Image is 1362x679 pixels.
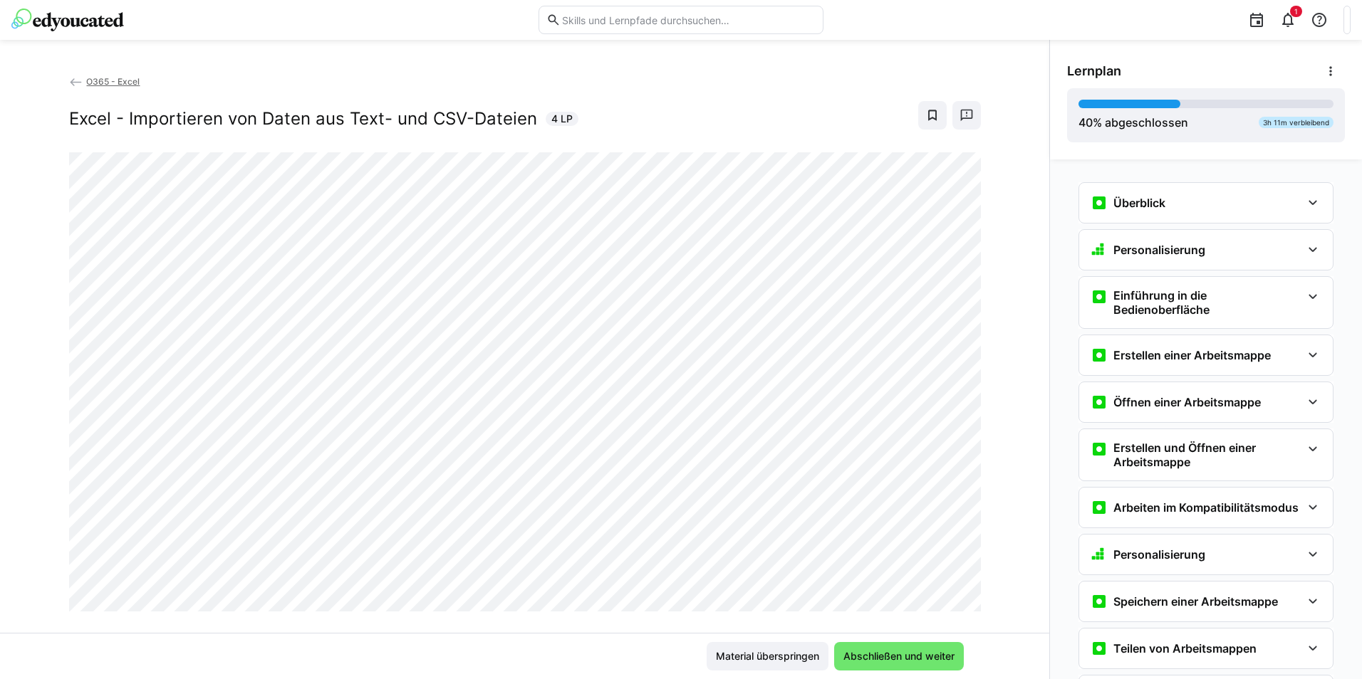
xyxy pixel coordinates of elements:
span: 4 LP [551,112,573,126]
span: 40 [1078,115,1093,130]
div: % abgeschlossen [1078,114,1188,131]
span: 1 [1294,7,1298,16]
button: Material überspringen [707,642,828,670]
h3: Personalisierung [1113,243,1205,257]
span: Lernplan [1067,63,1121,79]
span: O365 - Excel [86,76,140,87]
input: Skills und Lernpfade durchsuchen… [561,14,816,26]
h3: Erstellen einer Arbeitsmappe [1113,348,1271,362]
button: Abschließen und weiter [834,642,964,670]
h3: Öffnen einer Arbeitsmappe [1113,395,1261,409]
span: Material überspringen [714,649,821,663]
span: Abschließen und weiter [841,649,957,663]
h3: Teilen von Arbeitsmappen [1113,641,1257,656]
h3: Überblick [1113,196,1165,210]
div: 3h 11m verbleibend [1259,117,1334,128]
h3: Personalisierung [1113,547,1205,562]
h3: Arbeiten im Kompatibilitätsmodus [1113,500,1299,515]
h3: Einführung in die Bedienoberfläche [1113,288,1301,317]
a: O365 - Excel [69,76,140,87]
h3: Erstellen und Öffnen einer Arbeitsmappe [1113,441,1301,469]
h3: Speichern einer Arbeitsmappe [1113,594,1278,609]
h2: Excel - Importieren von Daten aus Text- und CSV-Dateien [69,108,537,130]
